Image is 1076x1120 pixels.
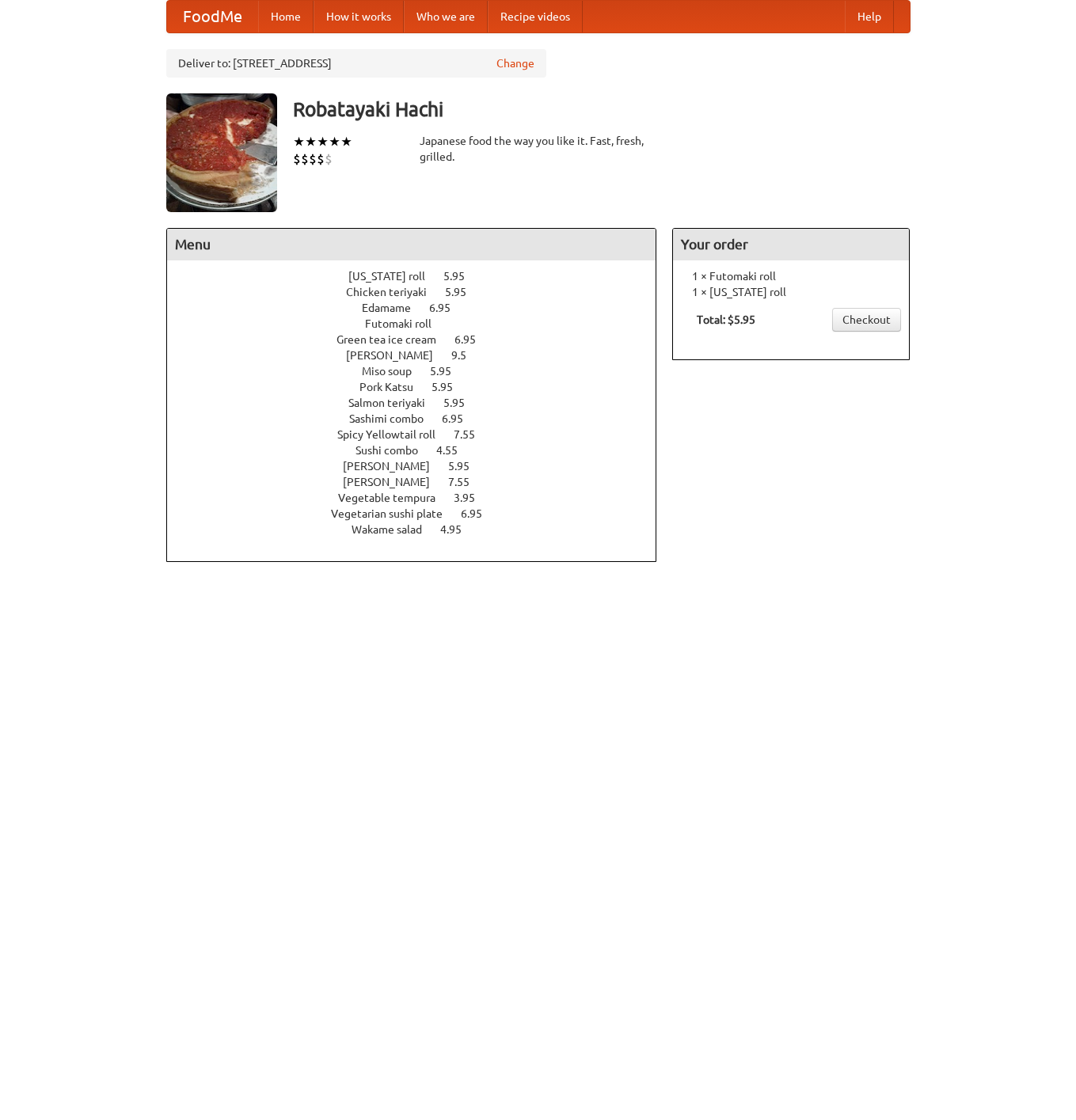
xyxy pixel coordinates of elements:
[309,150,317,168] li: $
[440,523,477,536] span: 4.95
[362,365,481,378] a: Miso soup 5.95
[348,397,441,409] span: Salmon teriyaki
[454,492,491,504] span: 3.95
[352,523,438,536] span: Wakame salad
[340,133,352,150] li: ★
[451,349,482,362] span: 9.5
[454,333,492,346] span: 6.95
[346,286,443,298] span: Chicken teriyaki
[845,1,894,32] a: Help
[496,55,534,71] a: Change
[445,286,482,298] span: 5.95
[430,365,467,378] span: 5.95
[338,492,451,504] span: Vegetable tempura
[325,150,333,168] li: $
[436,444,473,457] span: 4.55
[349,412,492,425] a: Sashimi combo 6.95
[352,523,491,536] a: Wakame salad 4.95
[420,133,657,165] div: Japanese food the way you like it. Fast, fresh, grilled.
[454,428,491,441] span: 7.55
[336,333,452,346] span: Green tea ice cream
[348,270,441,283] span: [US_STATE] roll
[355,444,434,457] span: Sushi combo
[331,507,458,520] span: Vegetarian sushi plate
[346,349,496,362] a: [PERSON_NAME] 9.5
[337,428,504,441] a: Spicy Yellowtail roll 7.55
[362,365,428,378] span: Miso soup
[336,333,505,346] a: Green tea ice cream 6.95
[343,476,446,488] span: [PERSON_NAME]
[293,93,911,125] h3: Robatayaki Hachi
[349,412,439,425] span: Sashimi combo
[167,1,258,32] a: FoodMe
[343,460,499,473] a: [PERSON_NAME] 5.95
[317,133,329,150] li: ★
[346,349,449,362] span: [PERSON_NAME]
[331,507,511,520] a: Vegetarian sushi plate 6.95
[461,507,498,520] span: 6.95
[343,460,446,473] span: [PERSON_NAME]
[293,150,301,168] li: $
[448,476,485,488] span: 7.55
[337,428,451,441] span: Spicy Yellowtail roll
[359,381,429,393] span: Pork Katsu
[348,397,494,409] a: Salmon teriyaki 5.95
[432,381,469,393] span: 5.95
[317,150,325,168] li: $
[365,317,447,330] span: Futomaki roll
[166,49,546,78] div: Deliver to: [STREET_ADDRESS]
[362,302,427,314] span: Edamame
[681,284,901,300] li: 1 × [US_STATE] roll
[329,133,340,150] li: ★
[673,229,909,260] h4: Your order
[343,476,499,488] a: [PERSON_NAME] 7.55
[448,460,485,473] span: 5.95
[443,270,481,283] span: 5.95
[166,93,277,212] img: angular.jpg
[293,133,305,150] li: ★
[442,412,479,425] span: 6.95
[362,302,480,314] a: Edamame 6.95
[681,268,901,284] li: 1 × Futomaki roll
[404,1,488,32] a: Who we are
[832,308,901,332] a: Checkout
[314,1,404,32] a: How it works
[443,397,481,409] span: 5.95
[359,381,482,393] a: Pork Katsu 5.95
[429,302,466,314] span: 6.95
[348,270,494,283] a: [US_STATE] roll 5.95
[305,133,317,150] li: ★
[258,1,314,32] a: Home
[697,313,755,326] b: Total: $5.95
[365,317,477,330] a: Futomaki roll
[346,286,496,298] a: Chicken teriyaki 5.95
[167,229,656,260] h4: Menu
[301,150,309,168] li: $
[488,1,583,32] a: Recipe videos
[355,444,487,457] a: Sushi combo 4.55
[338,492,504,504] a: Vegetable tempura 3.95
